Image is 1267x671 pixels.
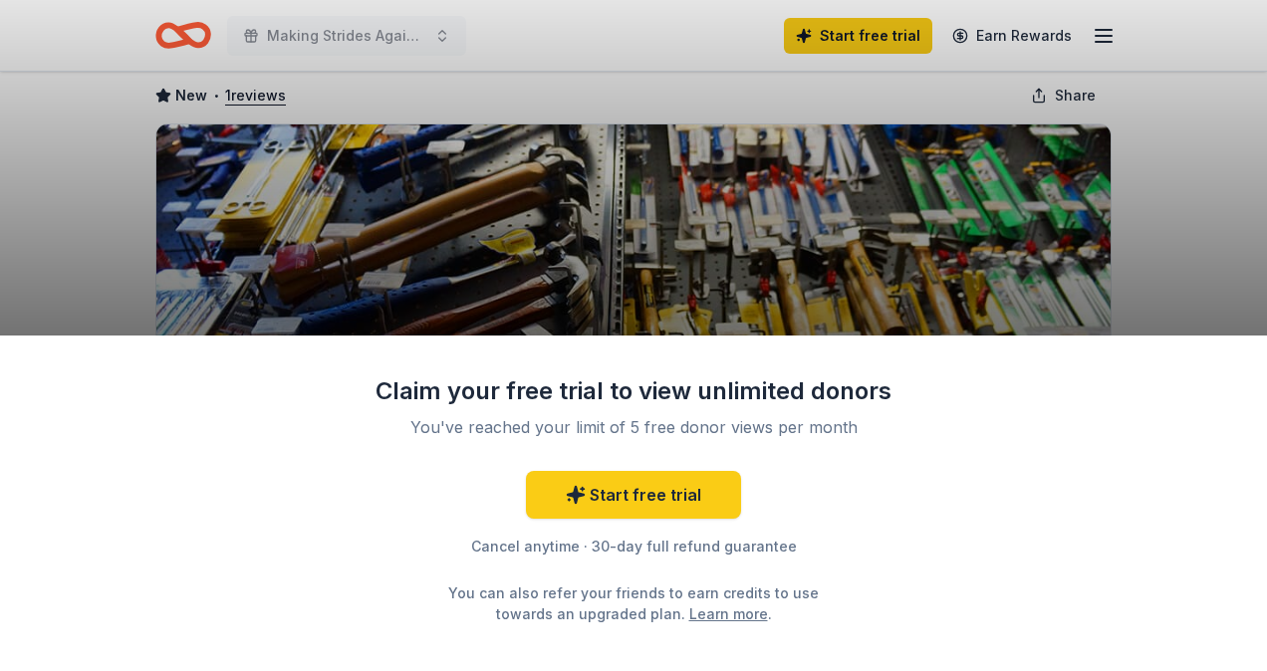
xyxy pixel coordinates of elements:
div: You can also refer your friends to earn credits to use towards an upgraded plan. . [430,582,837,624]
a: Learn more [689,603,768,624]
div: Claim your free trial to view unlimited donors [375,375,892,407]
div: Cancel anytime · 30-day full refund guarantee [375,535,892,559]
div: You've reached your limit of 5 free donor views per month [398,415,869,439]
a: Start free trial [526,471,741,519]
